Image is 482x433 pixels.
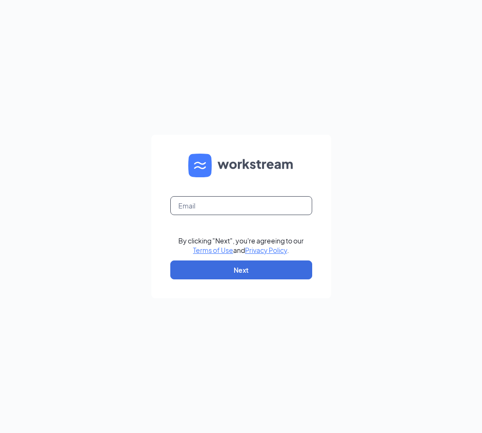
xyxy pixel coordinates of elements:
[245,246,287,254] a: Privacy Policy
[193,246,233,254] a: Terms of Use
[170,260,312,279] button: Next
[178,236,304,255] div: By clicking "Next", you're agreeing to our and .
[170,196,312,215] input: Email
[188,154,294,177] img: WS logo and Workstream text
